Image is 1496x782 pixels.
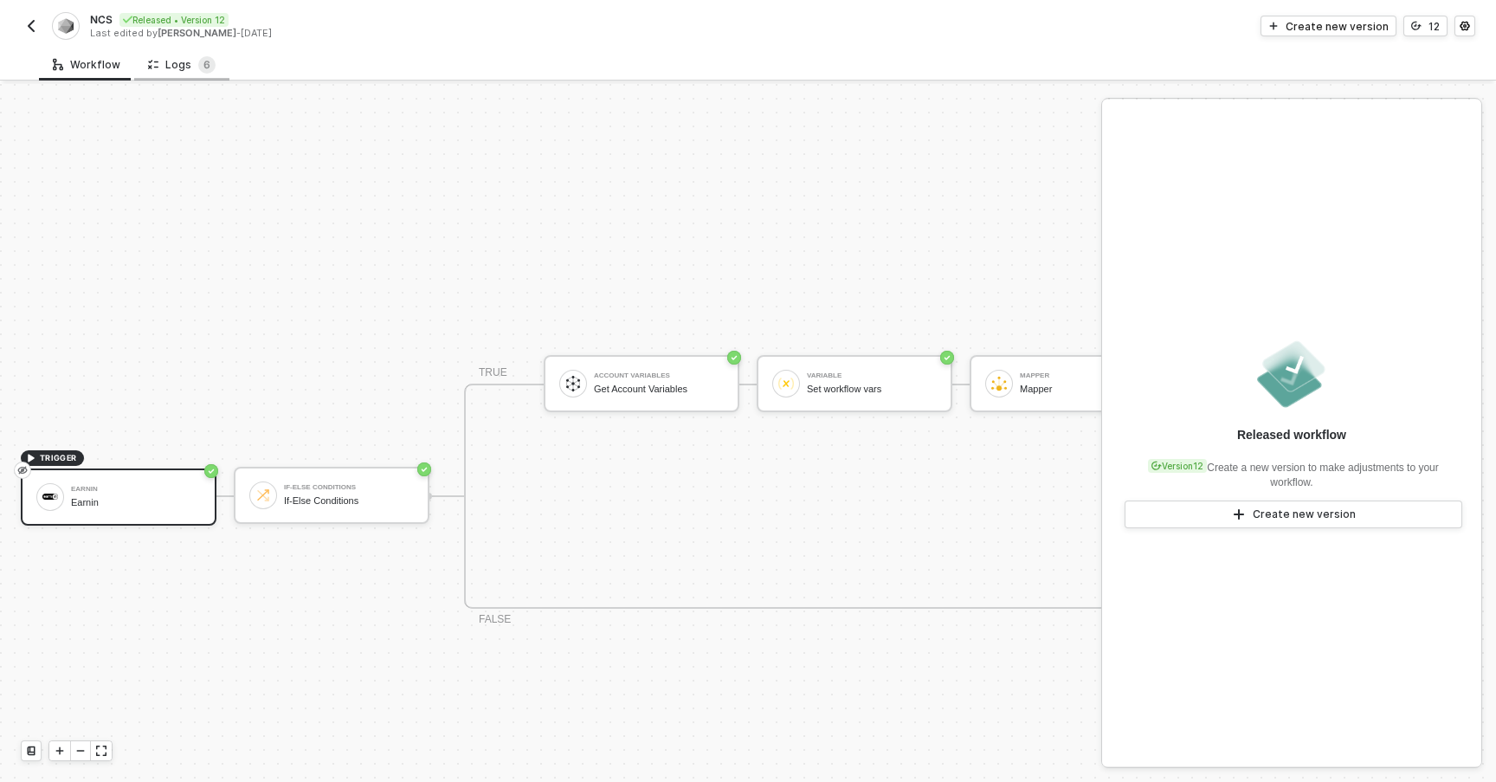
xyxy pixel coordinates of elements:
div: Version 12 [1148,459,1207,473]
span: icon-play [26,453,36,463]
div: Mapper [1020,372,1150,379]
button: Create new version [1261,16,1396,36]
div: Released • Version 12 [119,13,229,27]
span: icon-play [1232,507,1246,521]
img: icon [778,376,794,391]
span: icon-success-page [204,464,218,478]
div: Earnin [71,486,201,493]
button: back [21,16,42,36]
div: If-Else Conditions [284,484,414,491]
div: Create new version [1286,19,1389,34]
div: Account Variables [594,372,724,379]
span: NCS [90,12,113,27]
div: FALSE [479,611,511,628]
div: 12 [1428,19,1440,34]
div: Earnin [71,497,201,508]
div: Last edited by - [DATE] [90,27,746,40]
img: integration-icon [58,18,73,34]
div: Logs [148,56,216,74]
span: icon-success-page [940,351,954,365]
span: eye-invisible [17,463,28,477]
span: icon-success-page [727,351,741,365]
span: icon-play [1268,21,1279,31]
span: icon-versioning [1411,21,1422,31]
span: icon-expand [96,746,106,756]
span: icon-play [55,746,65,756]
img: back [24,19,38,33]
div: Released workflow [1237,426,1346,443]
span: 6 [203,58,210,71]
button: Create new version [1125,501,1462,528]
span: icon-minus [75,746,86,756]
div: Variable [807,372,937,379]
img: icon [991,376,1007,391]
img: icon [565,376,581,391]
span: TRIGGER [40,451,77,465]
span: icon-versioning [1151,461,1162,471]
div: Workflow [53,58,120,72]
span: icon-settings [1460,21,1470,31]
sup: 6 [198,56,216,74]
div: Get Account Variables [594,384,724,395]
button: 12 [1403,16,1448,36]
span: [PERSON_NAME] [158,27,236,39]
div: Create new version [1253,507,1356,521]
span: icon-success-page [417,462,431,476]
div: Set workflow vars [807,384,937,395]
div: Mapper [1020,384,1150,395]
img: icon [42,494,58,500]
img: released.png [1254,336,1330,412]
div: TRUE [479,365,507,381]
div: If-Else Conditions [284,495,414,507]
div: Create a new version to make adjustments to your workflow. [1123,450,1461,490]
img: icon [255,488,271,503]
